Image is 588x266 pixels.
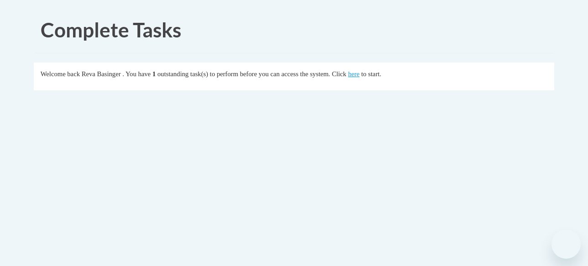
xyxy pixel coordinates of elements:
[152,70,156,78] span: 1
[41,70,80,78] span: Welcome back
[348,70,359,78] a: here
[41,18,181,42] span: Complete Tasks
[82,70,121,78] span: Reva Basinger
[122,70,151,78] span: . You have
[361,70,381,78] span: to start.
[157,70,346,78] span: outstanding task(s) to perform before you can access the system. Click
[551,229,581,259] iframe: Button to launch messaging window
